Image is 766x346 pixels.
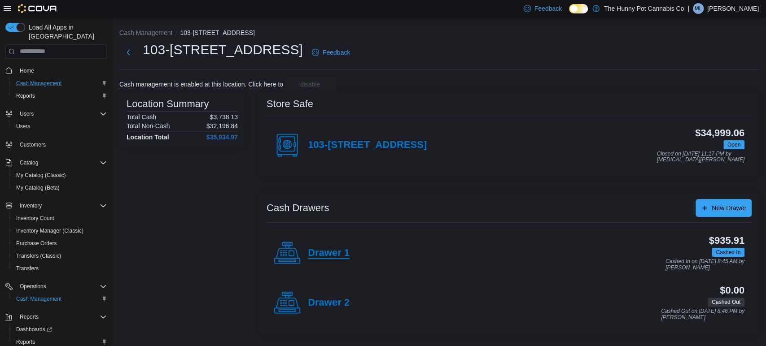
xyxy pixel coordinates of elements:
[16,215,54,222] span: Inventory Count
[9,293,110,305] button: Cash Management
[323,48,350,57] span: Feedback
[604,3,684,14] p: The Hunny Pot Cannabis Co
[13,91,107,101] span: Reports
[16,80,61,87] span: Cash Management
[16,157,107,168] span: Catalog
[2,138,110,151] button: Customers
[13,225,107,236] span: Inventory Manager (Classic)
[13,324,56,335] a: Dashboards
[119,43,137,61] button: Next
[707,3,759,14] p: [PERSON_NAME]
[13,170,70,181] a: My Catalog (Classic)
[13,213,58,224] a: Inventory Count
[695,128,744,138] h3: $34,999.06
[687,3,689,14] p: |
[13,213,107,224] span: Inventory Count
[16,108,107,119] span: Users
[13,121,34,132] a: Users
[712,203,746,212] span: New Drawer
[206,134,238,141] h4: $35,934.97
[665,259,744,271] p: Cashed In on [DATE] 8:45 AM by [PERSON_NAME]
[300,80,320,89] span: disable
[696,199,752,217] button: New Drawer
[13,294,107,304] span: Cash Management
[716,248,740,256] span: Cashed In
[13,238,107,249] span: Purchase Orders
[693,3,704,14] div: Mandy Laros
[9,90,110,102] button: Reports
[9,237,110,250] button: Purchase Orders
[661,308,744,320] p: Cashed Out on [DATE] 8:46 PM by [PERSON_NAME]
[2,280,110,293] button: Operations
[16,295,61,303] span: Cash Management
[695,3,702,14] span: ML
[20,313,39,320] span: Reports
[16,252,61,259] span: Transfers (Classic)
[13,238,61,249] a: Purchase Orders
[20,159,38,166] span: Catalog
[127,99,209,109] h3: Location Summary
[119,81,283,88] p: Cash management is enabled at this location. Click here to
[13,251,107,261] span: Transfers (Classic)
[712,298,740,306] span: Cashed Out
[210,113,238,121] p: $3,738.13
[2,311,110,323] button: Reports
[16,139,107,150] span: Customers
[13,263,107,274] span: Transfers
[569,4,588,13] input: Dark Mode
[2,108,110,120] button: Users
[712,248,744,257] span: Cashed In
[119,29,172,36] button: Cash Management
[13,78,65,89] a: Cash Management
[13,294,65,304] a: Cash Management
[709,235,744,246] h3: $935.91
[119,28,759,39] nav: An example of EuiBreadcrumbs
[20,202,42,209] span: Inventory
[16,281,50,292] button: Operations
[16,123,30,130] span: Users
[657,151,744,163] p: Closed on [DATE] 11:17 PM by [MEDICAL_DATA][PERSON_NAME]
[9,250,110,262] button: Transfers (Classic)
[16,157,42,168] button: Catalog
[20,141,46,148] span: Customers
[16,326,52,333] span: Dashboards
[9,212,110,225] button: Inventory Count
[16,265,39,272] span: Transfers
[9,169,110,182] button: My Catalog (Classic)
[13,170,107,181] span: My Catalog (Classic)
[18,4,58,13] img: Cova
[13,263,42,274] a: Transfers
[9,120,110,133] button: Users
[16,200,45,211] button: Inventory
[9,262,110,275] button: Transfers
[16,108,37,119] button: Users
[727,141,740,149] span: Open
[308,43,354,61] a: Feedback
[13,251,65,261] a: Transfers (Classic)
[708,298,744,307] span: Cashed Out
[16,240,57,247] span: Purchase Orders
[723,140,744,149] span: Open
[16,281,107,292] span: Operations
[16,338,35,346] span: Reports
[534,4,562,13] span: Feedback
[13,78,107,89] span: Cash Management
[127,134,169,141] h4: Location Total
[2,64,110,77] button: Home
[143,41,303,59] h1: 103-[STREET_ADDRESS]
[2,156,110,169] button: Catalog
[308,297,350,309] h4: Drawer 2
[16,65,38,76] a: Home
[16,311,42,322] button: Reports
[720,285,744,296] h3: $0.00
[16,311,107,322] span: Reports
[13,182,63,193] a: My Catalog (Beta)
[285,77,335,91] button: disable
[16,139,49,150] a: Customers
[16,172,66,179] span: My Catalog (Classic)
[13,91,39,101] a: Reports
[9,323,110,336] a: Dashboards
[20,67,34,74] span: Home
[2,199,110,212] button: Inventory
